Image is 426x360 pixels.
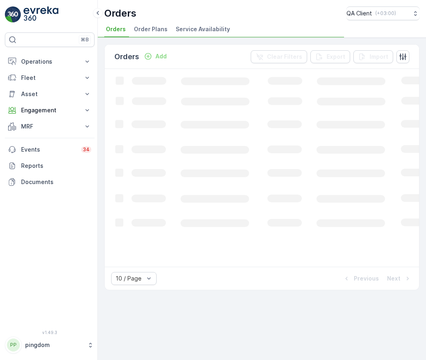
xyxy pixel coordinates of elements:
[5,336,95,354] button: PPpingdom
[134,25,168,33] span: Order Plans
[104,7,136,20] p: Orders
[21,74,78,82] p: Fleet
[25,341,83,349] p: pingdom
[354,274,379,283] p: Previous
[24,6,58,23] img: logo_light-DOdMpM7g.png
[310,50,350,63] button: Export
[387,274,400,283] p: Next
[21,122,78,131] p: MRF
[327,53,345,61] p: Export
[141,51,170,61] button: Add
[176,25,230,33] span: Service Availability
[353,50,393,63] button: Import
[346,9,372,17] p: QA Client
[346,6,420,20] button: QA Client(+03:00)
[21,90,78,98] p: Asset
[386,274,413,283] button: Next
[21,58,78,66] p: Operations
[21,178,91,186] p: Documents
[7,339,20,351] div: PP
[5,330,95,335] span: v 1.49.3
[5,141,95,158] a: Events34
[5,158,95,174] a: Reports
[81,36,89,43] p: ⌘B
[5,70,95,86] button: Fleet
[21,146,76,154] p: Events
[251,50,307,63] button: Clear Filters
[267,53,302,61] p: Clear Filters
[342,274,380,283] button: Previous
[5,6,21,23] img: logo
[106,25,126,33] span: Orders
[83,146,90,153] p: 34
[370,53,388,61] p: Import
[155,52,167,60] p: Add
[5,174,95,190] a: Documents
[5,86,95,102] button: Asset
[5,118,95,135] button: MRF
[21,106,78,114] p: Engagement
[21,162,91,170] p: Reports
[114,51,139,62] p: Orders
[5,102,95,118] button: Engagement
[375,10,396,17] p: ( +03:00 )
[5,54,95,70] button: Operations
